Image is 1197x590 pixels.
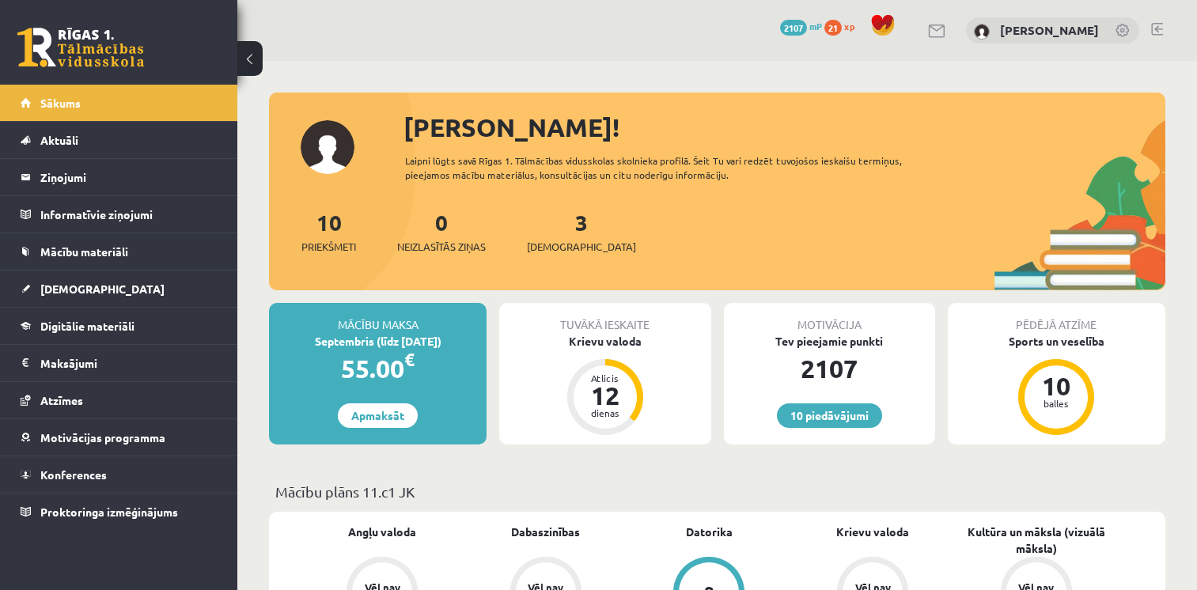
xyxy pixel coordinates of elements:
div: 12 [581,383,629,408]
span: 2107 [780,20,807,36]
legend: Ziņojumi [40,159,218,195]
div: Motivācija [724,303,935,333]
a: Proktoringa izmēģinājums [21,494,218,530]
span: Neizlasītās ziņas [397,239,486,255]
div: 55.00 [269,350,487,388]
a: Krievu valoda [836,524,909,540]
div: 2107 [724,350,935,388]
a: Sākums [21,85,218,121]
a: Datorika [686,524,733,540]
span: [DEMOGRAPHIC_DATA] [527,239,636,255]
a: Rīgas 1. Tālmācības vidusskola [17,28,144,67]
a: Informatīvie ziņojumi [21,196,218,233]
span: Priekšmeti [301,239,356,255]
div: [PERSON_NAME]! [403,108,1165,146]
div: Laipni lūgts savā Rīgas 1. Tālmācības vidusskolas skolnieka profilā. Šeit Tu vari redzēt tuvojošo... [405,153,943,182]
span: Konferences [40,467,107,482]
a: 21 xp [824,20,862,32]
div: Pēdējā atzīme [948,303,1165,333]
a: Aktuāli [21,122,218,158]
p: Mācību plāns 11.c1 JK [275,481,1159,502]
a: Mācību materiāli [21,233,218,270]
div: Tev pieejamie punkti [724,333,935,350]
span: € [404,348,415,371]
a: Krievu valoda Atlicis 12 dienas [499,333,710,437]
div: Mācību maksa [269,303,487,333]
a: Kultūra un māksla (vizuālā māksla) [954,524,1118,557]
a: 2107 mP [780,20,822,32]
a: Atzīmes [21,382,218,418]
img: Gabriela Grase [974,24,990,40]
span: Aktuāli [40,133,78,147]
div: Sports un veselība [948,333,1165,350]
legend: Informatīvie ziņojumi [40,196,218,233]
span: xp [844,20,854,32]
div: Tuvākā ieskaite [499,303,710,333]
a: Angļu valoda [348,524,416,540]
a: 3[DEMOGRAPHIC_DATA] [527,208,636,255]
a: Konferences [21,456,218,493]
legend: Maksājumi [40,345,218,381]
a: Ziņojumi [21,159,218,195]
a: Apmaksāt [338,403,418,428]
a: Dabaszinības [511,524,580,540]
div: dienas [581,408,629,418]
a: Digitālie materiāli [21,308,218,344]
span: Mācību materiāli [40,244,128,259]
span: Digitālie materiāli [40,319,134,333]
span: Sākums [40,96,81,110]
a: [DEMOGRAPHIC_DATA] [21,270,218,307]
span: mP [809,20,822,32]
span: [DEMOGRAPHIC_DATA] [40,282,165,296]
span: Motivācijas programma [40,430,165,444]
div: Atlicis [581,373,629,383]
a: 0Neizlasītās ziņas [397,208,486,255]
a: Motivācijas programma [21,419,218,456]
span: Proktoringa izmēģinājums [40,505,178,519]
a: Sports un veselība 10 balles [948,333,1165,437]
div: Krievu valoda [499,333,710,350]
span: 21 [824,20,842,36]
a: 10 piedāvājumi [777,403,882,428]
a: 10Priekšmeti [301,208,356,255]
div: 10 [1032,373,1080,399]
span: Atzīmes [40,393,83,407]
div: Septembris (līdz [DATE]) [269,333,487,350]
a: Maksājumi [21,345,218,381]
a: [PERSON_NAME] [1000,22,1099,38]
div: balles [1032,399,1080,408]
